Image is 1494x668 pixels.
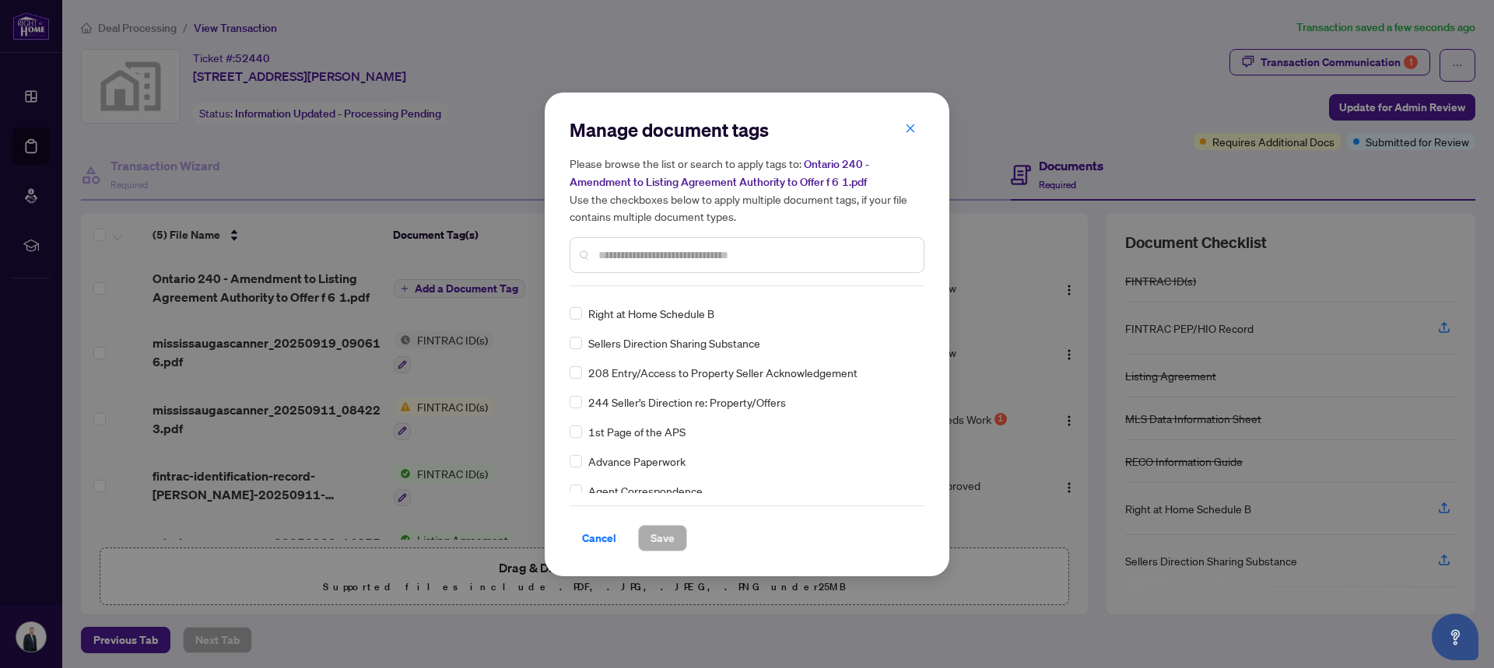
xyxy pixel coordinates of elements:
span: Agent Correspondence [588,482,703,499]
span: Ontario 240 - Amendment to Listing Agreement Authority to Offer f 6 1.pdf [570,157,869,189]
h5: Please browse the list or search to apply tags to: Use the checkboxes below to apply multiple doc... [570,155,924,225]
span: close [905,123,916,134]
button: Open asap [1432,614,1478,660]
span: 1st Page of the APS [588,423,686,440]
button: Save [638,525,687,551]
span: Cancel [582,526,616,551]
span: 244 Seller’s Direction re: Property/Offers [588,393,786,411]
button: Cancel [570,525,629,551]
span: Advance Paperwork [588,453,686,470]
span: 208 Entry/Access to Property Seller Acknowledgement [588,364,857,381]
span: Right at Home Schedule B [588,305,714,322]
span: Sellers Direction Sharing Substance [588,334,760,351]
h2: Manage document tags [570,117,924,142]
